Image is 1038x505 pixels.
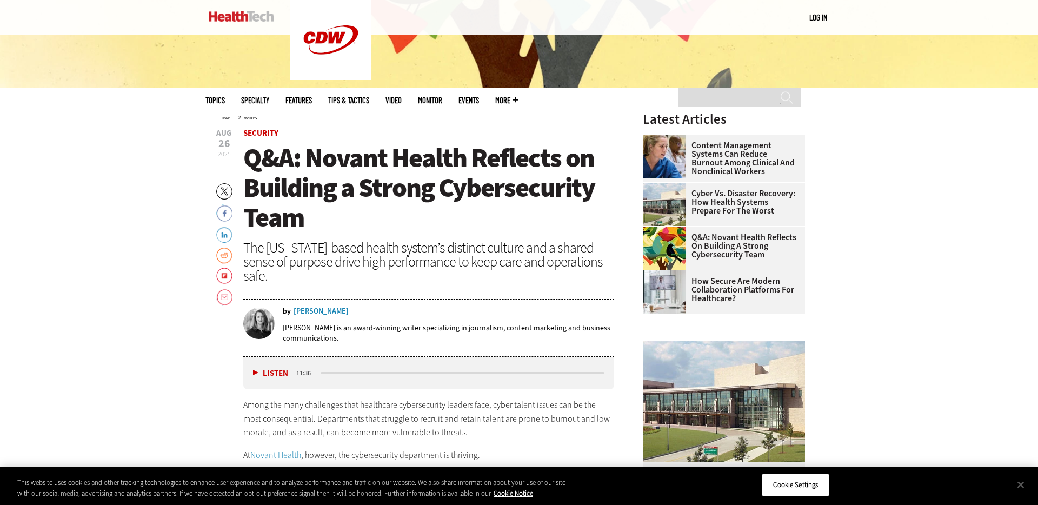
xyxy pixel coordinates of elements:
[643,227,686,270] img: abstract illustration of a tree
[809,12,827,23] div: User menu
[218,150,231,158] span: 2025
[216,138,232,149] span: 26
[241,96,269,104] span: Specialty
[244,116,257,121] a: Security
[643,277,799,303] a: How Secure Are Modern Collaboration Platforms for Healthcare?
[1009,473,1033,496] button: Close
[290,71,371,83] a: CDW
[643,135,686,178] img: nurses talk in front of desktop computer
[643,462,805,486] p: Security
[250,449,301,461] a: Novant Health
[762,474,829,496] button: Cookie Settings
[643,341,805,462] img: University of Vermont Medical Center’s main campus
[294,308,349,315] a: [PERSON_NAME]
[643,183,686,226] img: University of Vermont Medical Center’s main campus
[283,323,614,343] p: [PERSON_NAME] is an award-winning writer specializing in journalism, content marketing and busine...
[283,308,291,315] span: by
[385,96,402,104] a: Video
[643,270,686,314] img: care team speaks with physician over conference call
[494,489,533,498] a: More information about your privacy
[243,308,275,339] img: Amy Burroughs
[328,96,369,104] a: Tips & Tactics
[418,96,442,104] a: MonITor
[643,227,691,235] a: abstract illustration of a tree
[17,477,571,499] div: This website uses cookies and other tracking technologies to enhance user experience and to analy...
[253,369,288,377] button: Listen
[205,96,225,104] span: Topics
[643,141,799,176] a: Content Management Systems Can Reduce Burnout Among Clinical and Nonclinical Workers
[243,140,595,235] span: Q&A: Novant Health Reflects on Building a Strong Cybersecurity Team
[243,398,614,440] p: Among the many challenges that healthcare cybersecurity leaders face, cyber talent issues can be ...
[209,11,274,22] img: Home
[216,129,232,137] span: Aug
[285,96,312,104] a: Features
[643,270,691,279] a: care team speaks with physician over conference call
[243,128,278,138] a: Security
[495,96,518,104] span: More
[222,116,230,121] a: Home
[643,183,691,191] a: University of Vermont Medical Center’s main campus
[809,12,827,22] a: Log in
[643,189,799,215] a: Cyber vs. Disaster Recovery: How Health Systems Prepare for the Worst
[243,448,614,462] p: At , however, the cybersecurity department is thriving.
[643,135,691,143] a: nurses talk in front of desktop computer
[643,112,805,126] h3: Latest Articles
[643,233,799,259] a: Q&A: Novant Health Reflects on Building a Strong Cybersecurity Team
[243,357,614,389] div: media player
[458,96,479,104] a: Events
[295,368,319,378] div: duration
[243,241,614,283] div: The [US_STATE]-based health system’s distinct culture and a shared sense of purpose drive high pe...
